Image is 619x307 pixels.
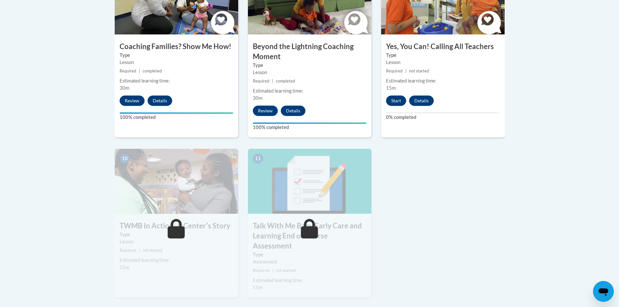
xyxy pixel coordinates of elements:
[139,69,140,73] span: |
[253,122,367,124] div: Your progress
[139,248,140,253] span: |
[120,264,129,270] span: 25m
[409,96,434,106] button: Details
[253,277,367,284] div: Estimated learning time:
[143,248,162,253] span: not started
[120,114,233,121] label: 100% completed
[120,112,233,114] div: Your progress
[386,85,396,91] span: 15m
[120,85,129,91] span: 30m
[120,154,130,163] span: 10
[253,79,269,83] span: Required
[386,52,500,59] label: Type
[253,285,263,290] span: 15m
[120,96,145,106] button: Review
[115,149,238,214] img: Course Image
[253,87,367,95] div: Estimated learning time:
[253,69,367,76] div: Lesson
[248,149,371,214] img: Course Image
[120,59,233,66] div: Lesson
[253,62,367,69] label: Type
[253,251,367,258] label: Type
[120,69,136,73] span: Required
[253,106,278,116] button: Review
[253,258,367,265] div: Assessment
[381,42,505,52] h3: Yes, You Can! Calling All Teachers
[386,77,500,84] div: Estimated learning time:
[120,231,233,238] label: Type
[405,69,406,73] span: |
[248,42,371,62] h3: Beyond the Lightning Coaching Moment
[248,221,371,251] h3: Talk With Me Baby Early Care and Learning End of Course Assessment
[115,42,238,52] h3: Coaching Families? Show Me How!
[386,69,403,73] span: Required
[281,106,305,116] button: Details
[253,154,263,163] span: 11
[272,79,273,83] span: |
[276,79,295,83] span: completed
[593,281,614,302] iframe: Button to launch messaging window
[386,59,500,66] div: Lesson
[253,268,269,273] span: Required
[120,248,136,253] span: Required
[276,268,296,273] span: not started
[120,52,233,59] label: Type
[120,238,233,245] div: Lesson
[272,268,273,273] span: |
[120,77,233,84] div: Estimated learning time:
[115,221,238,231] h3: TWMB In Action: A Centerʹs Story
[253,124,367,131] label: 100% completed
[143,69,162,73] span: completed
[386,96,406,106] button: Start
[148,96,172,106] button: Details
[409,69,429,73] span: not started
[120,257,233,264] div: Estimated learning time:
[253,95,263,101] span: 30m
[386,114,500,121] label: 0% completed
